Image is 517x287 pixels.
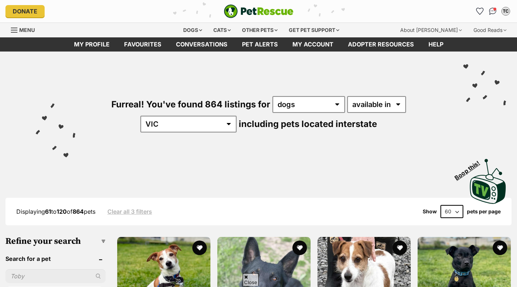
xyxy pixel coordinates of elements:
[421,37,451,52] a: Help
[474,5,512,17] ul: Account quick links
[111,99,270,110] span: Furreal! You've found 864 listings for
[5,255,106,262] header: Search for a pet
[5,236,106,246] h3: Refine your search
[107,208,152,215] a: Clear all 3 filters
[16,208,95,215] span: Displaying to of pets
[470,152,506,205] a: Boop this!
[224,4,294,18] a: PetRescue
[487,5,498,17] a: Conversations
[423,209,437,214] span: Show
[470,159,506,204] img: PetRescue TV logo
[45,208,51,215] strong: 61
[192,241,207,255] button: favourite
[239,119,377,129] span: including pets located interstate
[393,241,407,255] button: favourite
[395,23,467,37] div: About [PERSON_NAME]
[235,37,285,52] a: Pet alerts
[454,155,487,181] span: Boop this!
[5,269,106,283] input: Toby
[292,241,307,255] button: favourite
[489,8,497,15] img: chat-41dd97257d64d25036548639549fe6c8038ab92f7586957e7f3b1b290dea8141.svg
[467,209,501,214] label: pets per page
[464,251,502,272] iframe: Help Scout Beacon - Open
[468,23,512,37] div: Good Reads
[502,8,509,15] div: TC
[237,23,283,37] div: Other pets
[169,37,235,52] a: conversations
[57,208,67,215] strong: 120
[208,23,236,37] div: Cats
[224,4,294,18] img: logo-e224e6f780fb5917bec1dbf3a21bbac754714ae5b6737aabdf751b685950b380.svg
[474,5,485,17] a: Favourites
[493,241,507,255] button: favourite
[500,5,512,17] button: My account
[67,37,117,52] a: My profile
[19,27,35,33] span: Menu
[11,23,40,36] a: Menu
[284,23,344,37] div: Get pet support
[178,23,207,37] div: Dogs
[5,5,45,17] a: Donate
[117,37,169,52] a: Favourites
[243,273,259,286] span: Close
[73,208,84,215] strong: 864
[285,37,341,52] a: My account
[341,37,421,52] a: Adopter resources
